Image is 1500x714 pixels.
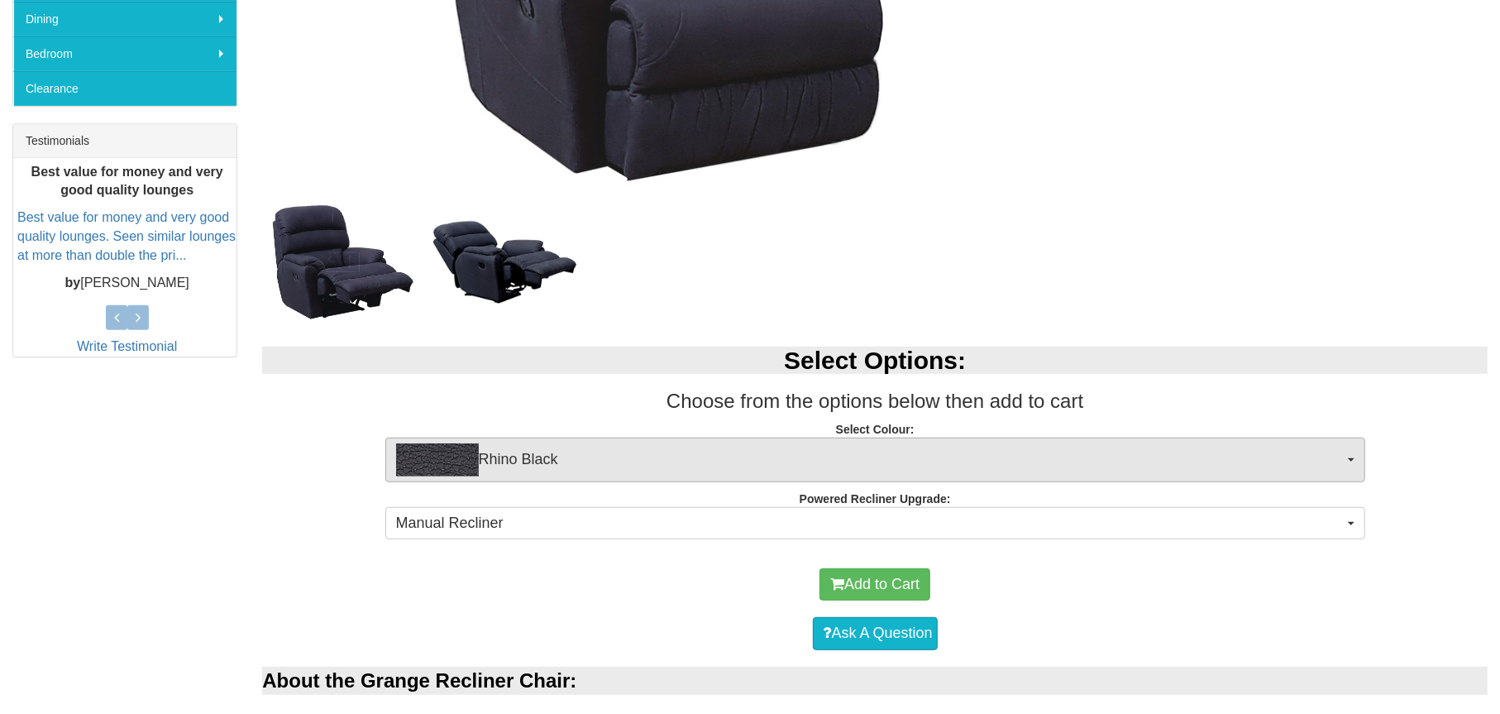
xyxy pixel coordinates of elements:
[396,443,479,477] img: Rhino Black
[836,423,915,436] strong: Select Colour:
[262,391,1488,412] h3: Choose from the options below then add to cart
[385,507,1365,540] button: Manual Recliner
[396,513,1344,534] span: Manual Recliner
[819,568,930,601] button: Add to Cart
[13,36,236,71] a: Bedroom
[65,276,81,290] b: by
[17,274,236,293] p: [PERSON_NAME]
[396,443,1344,477] span: Rhino Black
[13,2,236,36] a: Dining
[784,347,966,374] b: Select Options:
[813,617,938,650] a: Ask A Question
[77,339,177,353] a: Write Testimonial
[31,165,223,198] b: Best value for money and very good quality lounges
[800,492,951,506] strong: Powered Recliner Upgrade:
[13,124,236,158] div: Testimonials
[13,71,236,106] a: Clearance
[17,211,236,263] a: Best value for money and very good quality lounges. Seen similar lounges at more than double the ...
[385,438,1365,482] button: Rhino BlackRhino Black
[262,667,1488,695] div: About the Grange Recliner Chair:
